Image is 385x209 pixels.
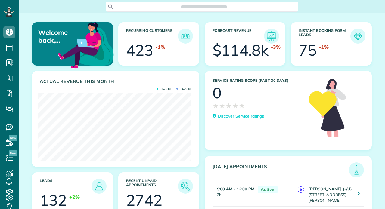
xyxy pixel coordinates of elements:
h3: Leads [40,179,92,194]
span: Search ZenMaid… [187,4,221,10]
a: Discover Service ratings [213,113,264,119]
span: Active [258,186,278,193]
span: ★ [239,100,245,111]
div: 0 [213,85,222,100]
span: ★ [225,100,232,111]
p: Discover Service ratings [218,113,264,119]
div: -1% [156,44,165,51]
span: J( [298,186,304,193]
h3: [DATE] Appointments [213,164,349,177]
span: ★ [219,100,225,111]
img: icon_unpaid_appointments-47b8ce3997adf2238b356f14209ab4cced10bd1f174958f3ca8f1d0dd7fffeee.png [179,180,191,192]
div: 423 [126,43,153,58]
h3: Service Rating score (past 30 days) [213,78,303,83]
p: Welcome back, [PERSON_NAME]! [38,29,86,45]
div: $114.8k [213,43,269,58]
div: +2% [69,194,80,201]
img: icon_form_leads-04211a6a04a5b2264e4ee56bc0799ec3eb69b7e499cbb523a139df1d13a81ae0.png [352,30,364,42]
div: -1% [319,44,329,51]
img: icon_todays_appointments-901f7ab196bb0bea1936b74009e4eb5ffbc2d2711fa7634e0d609ed5ef32b18b.png [350,164,362,176]
span: ★ [232,100,239,111]
div: 2742 [126,193,162,208]
div: -3% [271,44,281,51]
h3: Recent unpaid appointments [126,179,178,194]
strong: [PERSON_NAME] (-/U) [309,186,352,191]
strong: 9:00 AM - 12:00 PM [217,186,254,191]
img: dashboard_welcome-42a62b7d889689a78055ac9021e634bf52bae3f8056760290aed330b23ab8690.png [57,15,115,74]
h3: Instant Booking Form Leads [299,29,350,44]
span: New [9,135,17,141]
img: icon_leads-1bed01f49abd5b7fead27621c3d59655bb73ed531f8eeb49469d10e621d6b896.png [93,180,105,192]
h3: Recurring Customers [126,29,178,44]
span: [DATE] [176,87,191,90]
div: 132 [40,193,67,208]
span: [DATE] [157,87,171,90]
img: icon_recurring_customers-cf858462ba22bcd05b5a5880d41d6543d210077de5bb9ebc9590e49fd87d84ed.png [179,30,191,42]
span: ★ [213,100,219,111]
h3: Forecast Revenue [213,29,264,44]
img: icon_forecast_revenue-8c13a41c7ed35a8dcfafea3cbb826a0462acb37728057bba2d056411b612bbbe.png [265,30,278,42]
h3: Actual Revenue this month [40,79,193,84]
div: 75 [299,43,317,58]
td: [STREET_ADDRESS][PERSON_NAME] [307,182,353,207]
span: New [9,150,17,156]
td: 3h [213,182,255,207]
